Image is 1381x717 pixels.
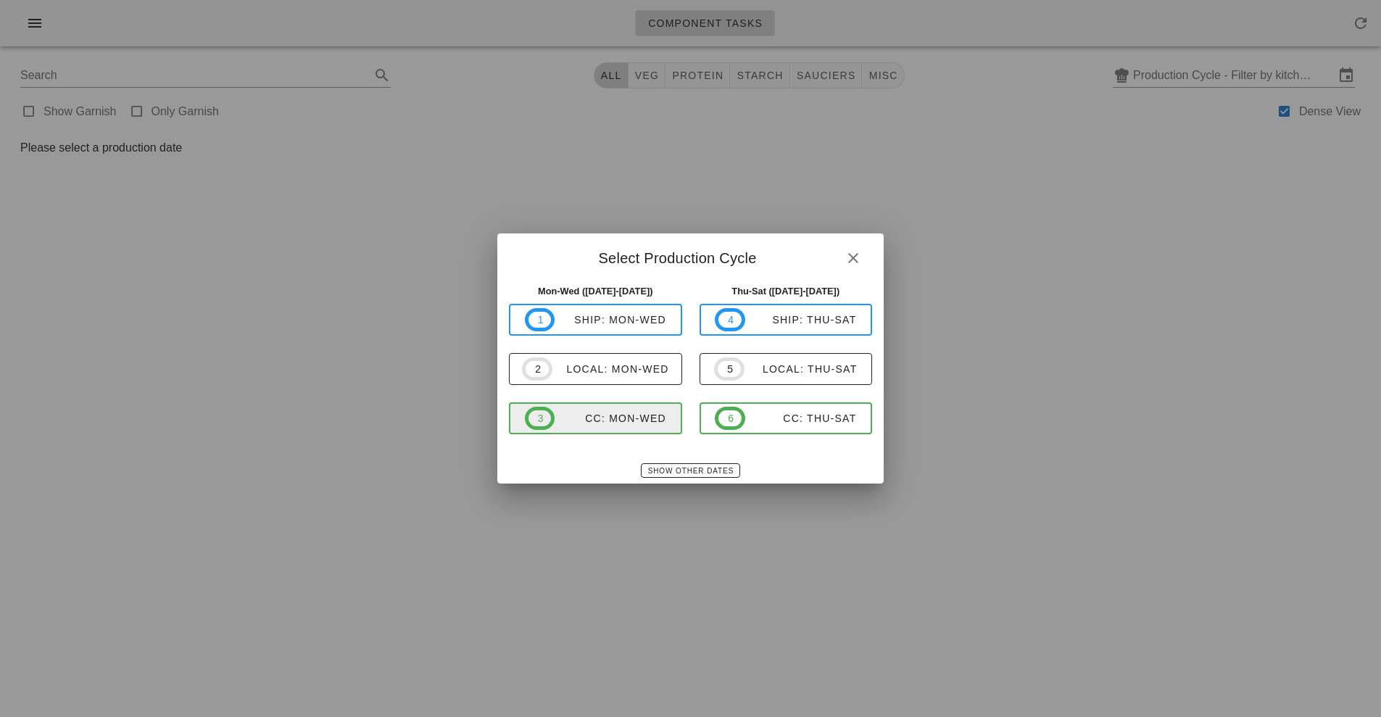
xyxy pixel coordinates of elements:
span: 4 [727,312,733,328]
button: 4ship: Thu-Sat [700,304,873,336]
span: 3 [537,410,543,426]
button: 6CC: Thu-Sat [700,402,873,434]
div: local: Thu-Sat [745,363,858,375]
div: ship: Thu-Sat [745,314,857,326]
strong: Mon-Wed ([DATE]-[DATE]) [538,286,653,297]
button: 5local: Thu-Sat [700,353,873,385]
span: 6 [727,410,733,426]
button: 3CC: Mon-Wed [509,402,682,434]
strong: Thu-Sat ([DATE]-[DATE]) [731,286,839,297]
button: 1ship: Mon-Wed [509,304,682,336]
button: 2local: Mon-Wed [509,353,682,385]
span: 5 [726,361,732,377]
div: ship: Mon-Wed [555,314,666,326]
div: Select Production Cycle [497,233,884,278]
span: Show Other Dates [647,467,734,475]
span: 1 [537,312,543,328]
span: 2 [534,361,540,377]
div: local: Mon-Wed [552,363,669,375]
div: CC: Mon-Wed [555,413,666,424]
button: Show Other Dates [641,463,740,478]
div: CC: Thu-Sat [745,413,857,424]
